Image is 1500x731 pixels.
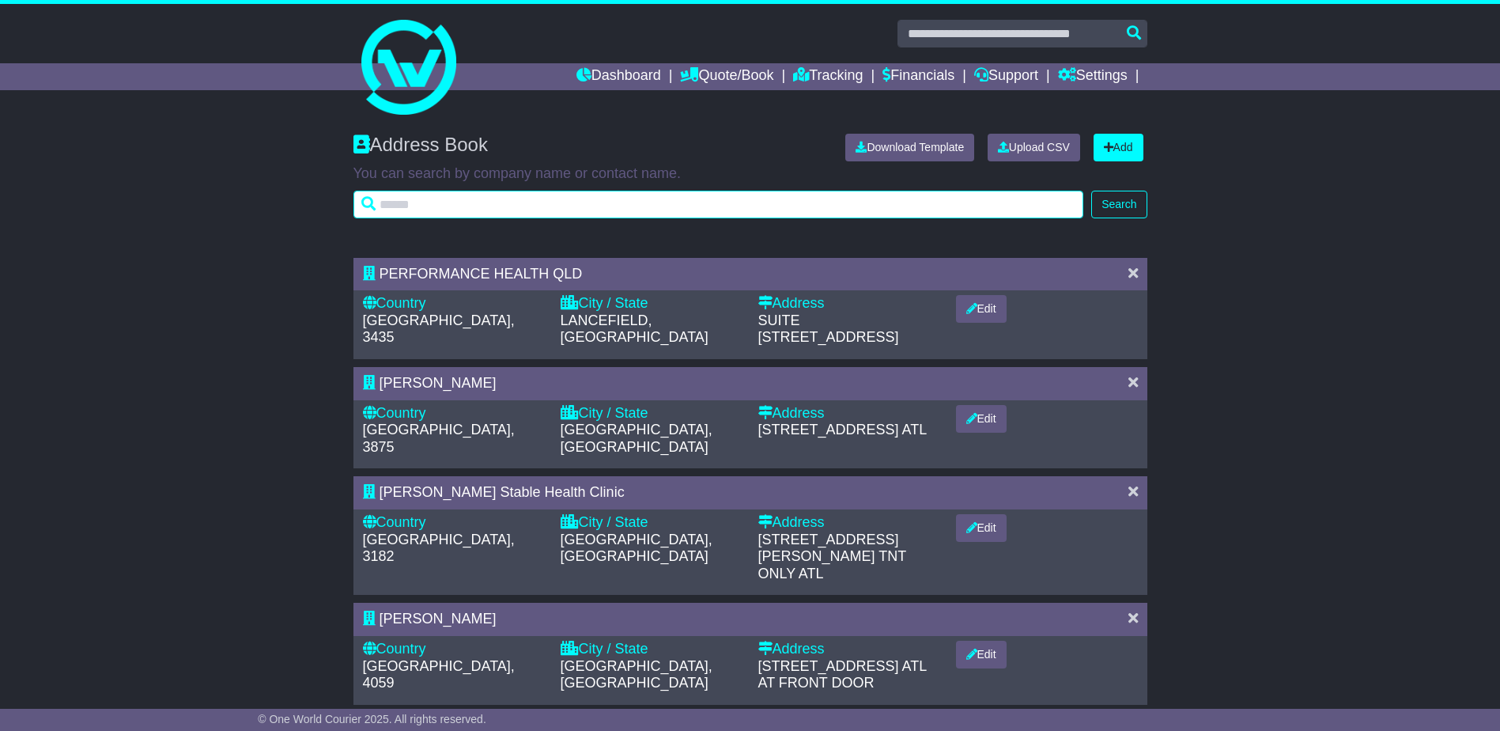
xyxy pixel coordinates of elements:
a: Financials [882,63,954,90]
a: Download Template [845,134,974,161]
span: [PERSON_NAME] [380,611,497,627]
a: Dashboard [576,63,661,90]
div: Address Book [346,134,834,161]
div: City / State [561,405,742,422]
a: Upload CSV [988,134,1080,161]
span: [GEOGRAPHIC_DATA], 3182 [363,532,515,565]
span: [STREET_ADDRESS][PERSON_NAME] [758,532,899,565]
p: You can search by company name or contact name. [353,165,1147,183]
div: City / State [561,641,742,658]
span: PERFORMANCE HEALTH QLD [380,266,583,282]
button: Edit [956,295,1007,323]
a: Settings [1058,63,1128,90]
span: [GEOGRAPHIC_DATA], 3435 [363,312,515,346]
span: [PERSON_NAME] Stable Health Clinic [380,484,625,500]
div: City / State [561,514,742,532]
a: Tracking [793,63,863,90]
div: Address [758,641,940,658]
span: [GEOGRAPHIC_DATA], [GEOGRAPHIC_DATA] [561,532,712,565]
div: Country [363,641,545,658]
span: [GEOGRAPHIC_DATA], [GEOGRAPHIC_DATA] [561,658,712,691]
span: © One World Courier 2025. All rights reserved. [258,713,486,725]
span: [PERSON_NAME] [380,375,497,391]
a: Quote/Book [680,63,773,90]
div: Country [363,514,545,532]
div: Address [758,405,940,422]
span: SUITE [STREET_ADDRESS] [758,312,899,346]
div: Country [363,405,545,422]
span: TNT ONLY ATL [758,548,906,581]
span: LANCEFIELD, [GEOGRAPHIC_DATA] [561,312,708,346]
button: Search [1091,191,1147,218]
a: Support [974,63,1038,90]
div: Address [758,514,940,532]
div: Address [758,295,940,312]
span: ATL AT FRONT DOOR [758,658,927,691]
span: [STREET_ADDRESS] [758,658,899,674]
div: City / State [561,295,742,312]
span: [GEOGRAPHIC_DATA], [GEOGRAPHIC_DATA] [561,422,712,455]
span: [GEOGRAPHIC_DATA], 3875 [363,422,515,455]
button: Edit [956,641,1007,669]
button: Edit [956,514,1007,542]
a: Add [1094,134,1143,161]
div: Country [363,295,545,312]
span: [GEOGRAPHIC_DATA], 4059 [363,658,515,691]
span: ATL [902,422,928,437]
span: [STREET_ADDRESS] [758,422,899,437]
button: Edit [956,405,1007,433]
